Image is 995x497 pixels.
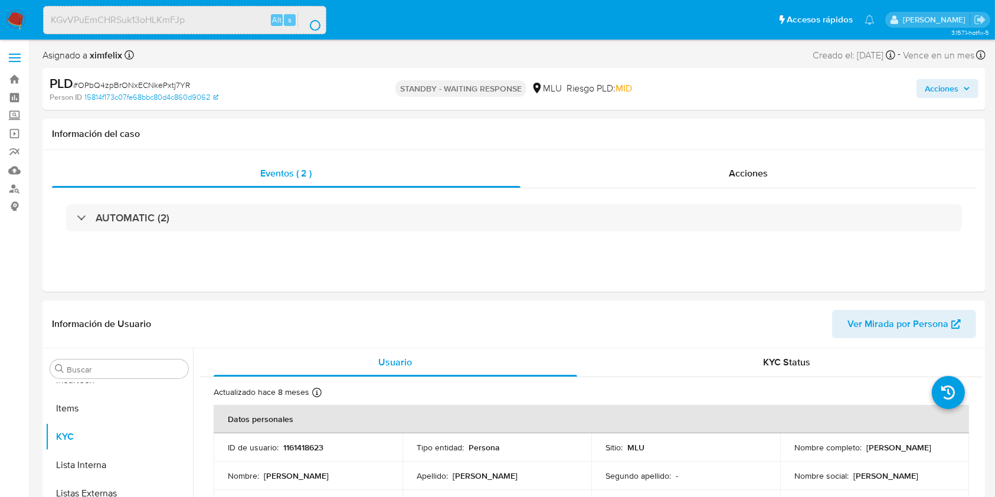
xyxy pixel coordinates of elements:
[903,14,970,25] p: ximena.felix@mercadolibre.com
[853,470,918,481] p: [PERSON_NAME]
[794,470,849,481] p: Nombre social :
[84,92,218,103] a: 15814f173c07fe68bbc80d4c860d9062
[917,79,978,98] button: Acciones
[866,442,931,453] p: [PERSON_NAME]
[729,166,768,180] span: Acciones
[787,14,853,26] span: Accesos rápidos
[214,387,309,398] p: Actualizado hace 8 meses
[50,92,82,103] b: Person ID
[73,79,190,91] span: # OPbQ4zpBrONxECNkePxtj7YR
[55,364,64,374] button: Buscar
[469,442,500,453] p: Persona
[228,470,259,481] p: Nombre :
[214,405,969,433] th: Datos personales
[417,442,464,453] p: Tipo entidad :
[45,394,193,423] button: Items
[52,128,976,140] h1: Información del caso
[44,12,326,28] input: Buscar usuario o caso...
[42,49,122,62] span: Asignado a
[52,318,151,330] h1: Información de Usuario
[288,14,292,25] span: s
[567,82,632,95] span: Riesgo PLD:
[264,470,329,481] p: [PERSON_NAME]
[616,81,632,95] span: MID
[865,15,875,25] a: Notificaciones
[45,451,193,479] button: Lista Interna
[50,74,73,93] b: PLD
[627,442,644,453] p: MLU
[605,442,623,453] p: Sitio :
[531,82,562,95] div: MLU
[903,49,974,62] span: Vence en un mes
[297,12,322,28] button: search-icon
[96,211,169,224] h3: AUTOMATIC (2)
[283,442,323,453] p: 1161418623
[66,204,962,231] div: AUTOMATIC (2)
[813,47,895,63] div: Creado el: [DATE]
[67,364,184,375] input: Buscar
[925,79,958,98] span: Acciones
[260,166,312,180] span: Eventos ( 2 )
[395,80,526,97] p: STANDBY - WAITING RESPONSE
[847,310,948,338] span: Ver Mirada por Persona
[417,470,448,481] p: Apellido :
[453,470,518,481] p: [PERSON_NAME]
[378,355,412,369] span: Usuario
[45,423,193,451] button: KYC
[87,48,122,62] b: ximfelix
[763,355,810,369] span: KYC Status
[272,14,282,25] span: Alt
[794,442,862,453] p: Nombre completo :
[605,470,671,481] p: Segundo apellido :
[676,470,678,481] p: -
[974,14,986,26] a: Salir
[832,310,976,338] button: Ver Mirada por Persona
[228,442,279,453] p: ID de usuario :
[898,47,901,63] span: -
